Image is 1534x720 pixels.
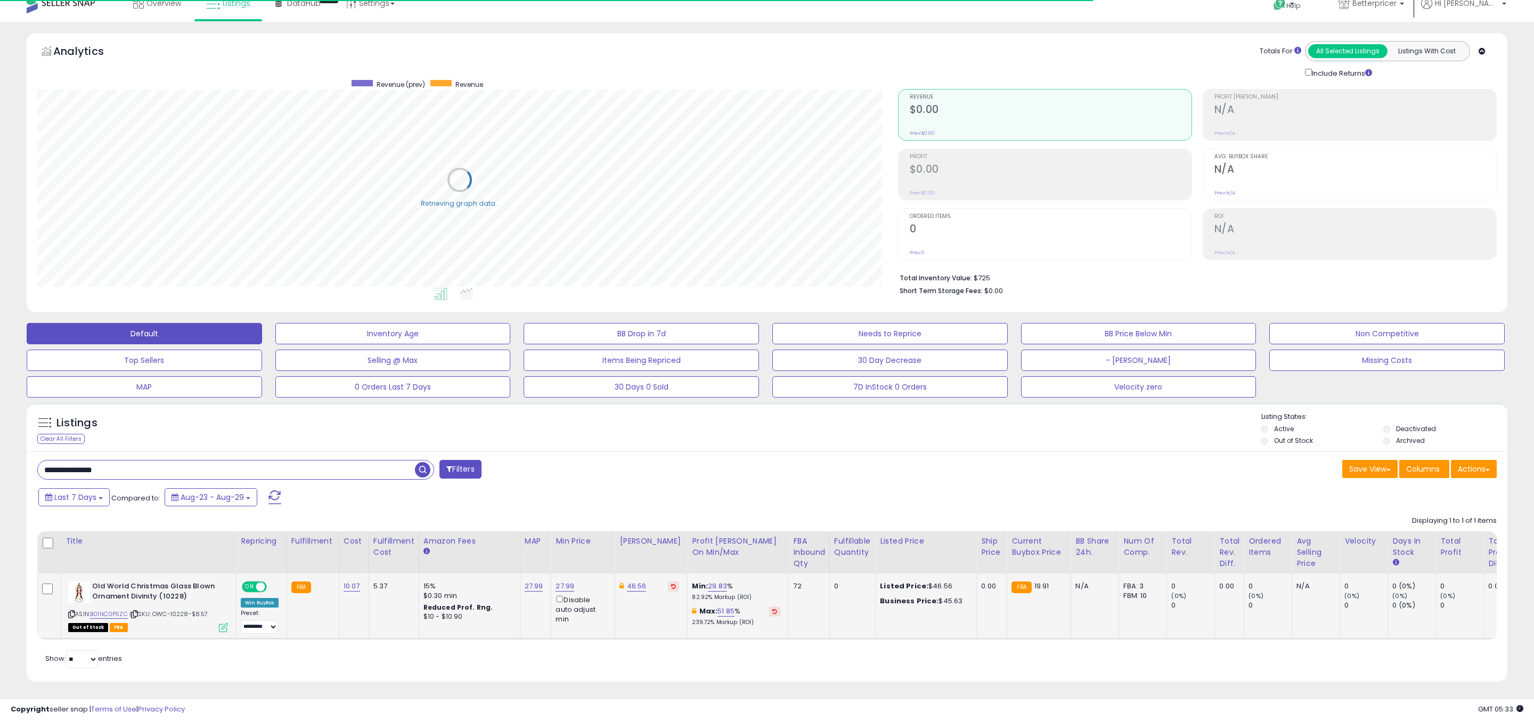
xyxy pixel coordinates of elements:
[1249,601,1292,610] div: 0
[1249,536,1287,558] div: Ordered Items
[38,488,110,506] button: Last 7 Days
[1451,460,1497,478] button: Actions
[68,623,108,632] span: All listings that are currently out of stock and unavailable for purchase on Amazon
[1478,704,1523,714] span: 2025-09-6 05:33 GMT
[1440,536,1479,558] div: Total Profit
[275,323,511,344] button: Inventory Age
[373,581,411,591] div: 5.37
[1392,581,1435,591] div: 0 (0%)
[900,273,972,282] b: Total Inventory Value:
[772,323,1008,344] button: Needs to Reprice
[423,536,516,547] div: Amazon Fees
[692,581,708,591] b: Min:
[627,581,647,592] a: 46.56
[1214,223,1496,237] h2: N/A
[1308,44,1388,58] button: All Selected Listings
[373,536,414,558] div: Fulfillment Cost
[1171,592,1186,600] small: (0%)
[910,163,1192,177] h2: $0.00
[1392,536,1431,558] div: Days In Stock
[910,103,1192,118] h2: $0.00
[54,492,96,503] span: Last 7 Days
[1269,323,1505,344] button: Non Competitive
[1219,536,1239,569] div: Total Rev. Diff.
[1387,44,1466,58] button: Listings With Cost
[423,547,430,556] small: Amazon Fees.
[1274,424,1294,433] label: Active
[1406,464,1440,474] span: Columns
[138,704,185,714] a: Privacy Policy
[910,190,935,196] small: Prev: $0.00
[165,488,257,506] button: Aug-23 - Aug-29
[1219,581,1236,591] div: 0.00
[880,581,928,591] b: Listed Price:
[27,350,262,371] button: Top Sellers
[1488,536,1509,569] div: Total Profit Diff.
[1269,350,1505,371] button: Missing Costs
[423,603,493,612] b: Reduced Prof. Rng.
[111,493,160,503] span: Compared to:
[708,581,727,592] a: 29.83
[1171,536,1210,558] div: Total Rev.
[692,594,780,601] p: 82.92% Markup (ROI)
[110,623,128,632] span: FBA
[1011,536,1066,558] div: Current Buybox Price
[1260,46,1301,56] div: Totals For
[717,606,735,617] a: 51.85
[880,596,968,606] div: $45.63
[45,653,122,664] span: Show: entries
[241,598,279,608] div: Win BuyBox
[37,434,85,444] div: Clear All Filters
[1214,130,1235,136] small: Prev: N/A
[984,286,1003,296] span: $0.00
[981,581,999,591] div: 0.00
[275,376,511,398] button: 0 Orders Last 7 Days
[291,536,334,547] div: Fulfillment
[981,536,1002,558] div: Ship Price
[793,536,825,569] div: FBA inbound Qty
[524,350,759,371] button: Items Being Repriced
[91,704,136,714] a: Terms of Use
[56,416,97,431] h5: Listings
[1392,558,1399,568] small: Days In Stock.
[1011,581,1031,593] small: FBA
[910,223,1192,237] h2: 0
[1342,460,1398,478] button: Save View
[129,610,208,618] span: | SKU: OWC-10228-$8.57
[900,286,983,295] b: Short Term Storage Fees:
[772,376,1008,398] button: 7D InStock 0 Orders
[1034,581,1049,591] span: 19.91
[525,581,543,592] a: 27.99
[880,581,968,591] div: $46.56
[834,536,871,558] div: Fulfillable Quantity
[834,581,867,591] div: 0
[1249,592,1263,600] small: (0%)
[910,154,1192,160] span: Profit
[688,531,789,573] th: The percentage added to the cost of goods (COGS) that forms the calculator for Min & Max prices.
[11,705,185,715] div: seller snap | |
[524,376,759,398] button: 30 Days 0 Sold
[241,536,282,547] div: Repricing
[1214,163,1496,177] h2: N/A
[692,619,780,626] p: 239.72% Markup (ROI)
[241,610,279,634] div: Preset:
[910,130,935,136] small: Prev: $0.00
[1214,249,1235,256] small: Prev: N/A
[880,536,972,547] div: Listed Price
[772,350,1008,371] button: 30 Day Decrease
[92,581,222,604] b: Old World Christmas Glass Blown Ornament Divinity (10228)
[1296,536,1335,569] div: Avg Selling Price
[1297,67,1385,78] div: Include Returns
[68,581,89,603] img: 41dugpPQLLL._SL40_.jpg
[1392,592,1407,600] small: (0%)
[910,94,1192,100] span: Revenue
[344,581,360,592] a: 10.07
[1396,424,1436,433] label: Deactivated
[1344,536,1383,547] div: Velocity
[1399,460,1449,478] button: Columns
[265,583,282,592] span: OFF
[619,536,683,547] div: [PERSON_NAME]
[243,583,256,592] span: ON
[1249,581,1292,591] div: 0
[1214,103,1496,118] h2: N/A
